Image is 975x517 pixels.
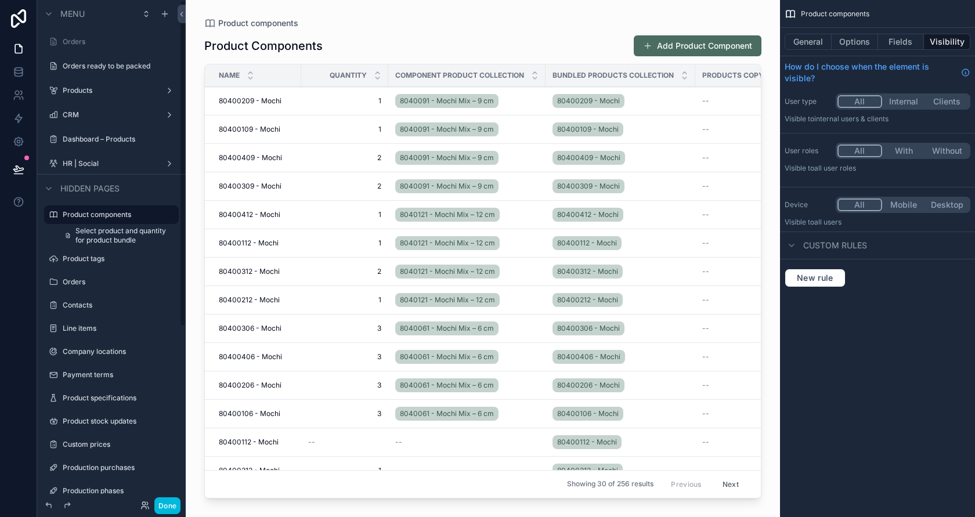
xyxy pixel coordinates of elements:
[60,8,85,20] span: Menu
[785,61,956,84] span: How do I choose when the element is visible?
[63,417,172,426] label: Product stock updates
[395,71,524,80] span: Component product collection
[837,144,882,157] button: All
[58,226,179,245] a: Select product and quantity for product bundle
[832,34,878,50] button: Options
[63,393,172,403] label: Product specifications
[925,198,969,211] button: Desktop
[882,95,926,108] button: Internal
[785,97,831,106] label: User type
[63,277,172,287] label: Orders
[924,34,970,50] button: Visibility
[925,144,969,157] button: Without
[63,86,156,95] label: Products
[882,144,926,157] button: With
[785,114,970,124] p: Visible to
[63,254,172,263] label: Product tags
[785,146,831,156] label: User roles
[75,226,172,245] span: Select product and quantity for product bundle
[837,95,882,108] button: All
[330,71,367,80] span: Quantity
[801,9,869,19] span: Product components
[702,71,810,80] span: Products copy collection
[925,95,969,108] button: Clients
[552,71,674,80] span: Bundled products collection
[567,480,653,489] span: Showing 30 of 256 results
[63,37,172,46] label: Orders
[63,135,172,144] label: Dashboard – Products
[154,497,180,514] button: Done
[63,486,172,496] label: Production phases
[792,273,838,283] span: New rule
[785,164,970,173] p: Visible to
[785,269,846,287] button: New rule
[785,218,970,227] p: Visible to
[878,34,925,50] button: Fields
[63,210,172,219] label: Product components
[219,71,240,80] span: Name
[63,159,156,168] label: HR | Social
[63,301,172,310] label: Contacts
[814,114,889,123] span: Internal users & clients
[882,198,926,211] button: Mobile
[63,324,172,333] label: Line items
[63,62,172,71] label: Orders ready to be packed
[63,463,172,472] label: Production purchases
[60,183,120,194] span: Hidden pages
[63,440,172,449] label: Custom prices
[785,200,831,209] label: Device
[785,34,832,50] button: General
[63,370,172,379] label: Payment terms
[814,164,856,172] span: All user roles
[803,240,867,251] span: Custom rules
[63,347,172,356] label: Company locations
[63,110,156,120] label: CRM
[814,218,842,226] span: all users
[785,61,970,84] a: How do I choose when the element is visible?
[837,198,882,211] button: All
[714,475,747,493] button: Next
